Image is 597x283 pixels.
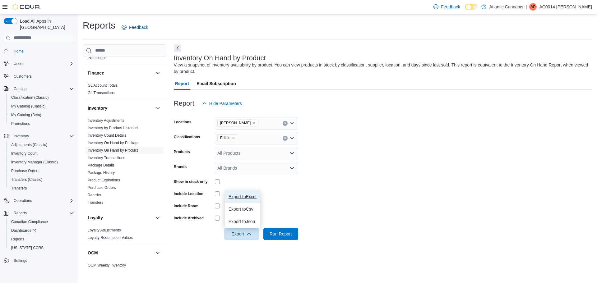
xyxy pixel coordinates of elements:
a: Reorder [88,193,101,197]
button: Loyalty [154,214,161,221]
button: Open list of options [289,166,294,171]
div: Loyalty [83,226,166,244]
a: My Catalog (Beta) [9,111,44,119]
a: Home [11,48,26,55]
button: Open list of options [289,151,294,156]
button: [US_STATE] CCRS [6,244,76,252]
a: Settings [11,257,30,264]
button: Remove Edible from selection in this group [232,136,235,140]
a: Inventory Manager (Classic) [9,158,60,166]
button: Inventory [1,132,76,140]
span: Feedback [441,4,460,10]
span: Settings [11,257,74,264]
span: Loyalty Redemption Values [88,235,133,240]
button: Loyalty [88,215,153,221]
span: Customers [14,74,32,79]
span: Export to Json [229,219,257,224]
span: Edible [220,135,230,141]
button: Users [11,60,26,67]
button: Settings [1,256,76,265]
span: Report [175,77,189,90]
label: Show in stock only [174,179,208,184]
a: Inventory Transactions [88,156,125,160]
a: Product Expirations [88,178,120,182]
span: Inventory On Hand by Package [88,140,140,145]
span: Promotions [9,120,74,127]
span: Purchase Orders [88,185,116,190]
button: Inventory Count [6,149,76,158]
a: Transfers [9,185,29,192]
a: Inventory On Hand by Product [88,148,138,153]
button: Adjustments (Classic) [6,140,76,149]
span: Operations [14,198,32,203]
span: Transfers (Classic) [9,176,74,183]
input: Dark Mode [465,4,478,10]
a: Package Details [88,163,115,167]
a: GL Account Totals [88,83,118,88]
span: Export to Excel [229,194,257,199]
span: Transfers (Classic) [11,177,42,182]
span: Email Subscription [197,77,236,90]
span: Promotions [11,121,30,126]
label: Products [174,149,190,154]
label: Locations [174,120,192,125]
a: Customers [11,73,34,80]
img: Cova [12,4,40,10]
span: Transfers [11,186,27,191]
button: My Catalog (Classic) [6,102,76,111]
button: Catalog [11,85,29,93]
button: Reports [6,235,76,244]
a: Promotions [88,56,107,60]
span: Run Report [270,231,292,237]
span: Purchase Orders [9,167,74,175]
span: Inventory Count Details [88,133,127,138]
span: Customers [11,72,74,80]
button: Classification (Classic) [6,93,76,102]
span: Inventory by Product Historical [88,126,138,130]
a: Purchase Orders [9,167,42,175]
a: [US_STATE] CCRS [9,244,46,252]
span: Canadian Compliance [9,218,74,226]
button: Users [1,59,76,68]
span: Promotions [88,55,107,60]
button: Next [174,44,181,52]
div: AC0014 Parsons Josh [529,3,537,11]
p: AC0014 [PERSON_NAME] [539,3,592,11]
span: Catalog [14,86,26,91]
span: My Catalog (Classic) [9,103,74,110]
span: Reports [11,209,74,217]
nav: Complex example [4,44,74,281]
a: Adjustments (Classic) [9,141,50,148]
a: Classification (Classic) [9,94,51,101]
button: Home [1,47,76,56]
button: OCM [88,250,153,256]
span: Bay Roberts [217,120,259,126]
a: Dashboards [6,226,76,235]
a: Transfers [88,200,103,205]
span: My Catalog (Beta) [9,111,74,119]
button: Open list of options [289,121,294,126]
button: Purchase Orders [6,167,76,175]
span: [PERSON_NAME] [220,120,251,126]
span: Export [228,228,255,240]
h3: Finance [88,70,104,76]
a: OCM Weekly Inventory [88,263,126,267]
span: Catalog [11,85,74,93]
span: My Catalog (Classic) [11,104,46,109]
button: Remove Bay Roberts from selection in this group [252,121,256,125]
span: Reports [9,235,74,243]
span: Home [11,47,74,55]
span: Inventory Count [11,151,38,156]
button: Run Report [263,228,298,240]
button: Finance [154,69,161,77]
span: Purchase Orders [11,168,39,173]
h3: OCM [88,250,98,256]
button: Transfers (Classic) [6,175,76,184]
span: [US_STATE] CCRS [11,245,44,250]
button: Finance [88,70,153,76]
span: Reports [11,237,24,242]
a: Purchase Orders [88,185,116,190]
h1: Reports [83,19,115,32]
button: Inventory [11,132,31,140]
